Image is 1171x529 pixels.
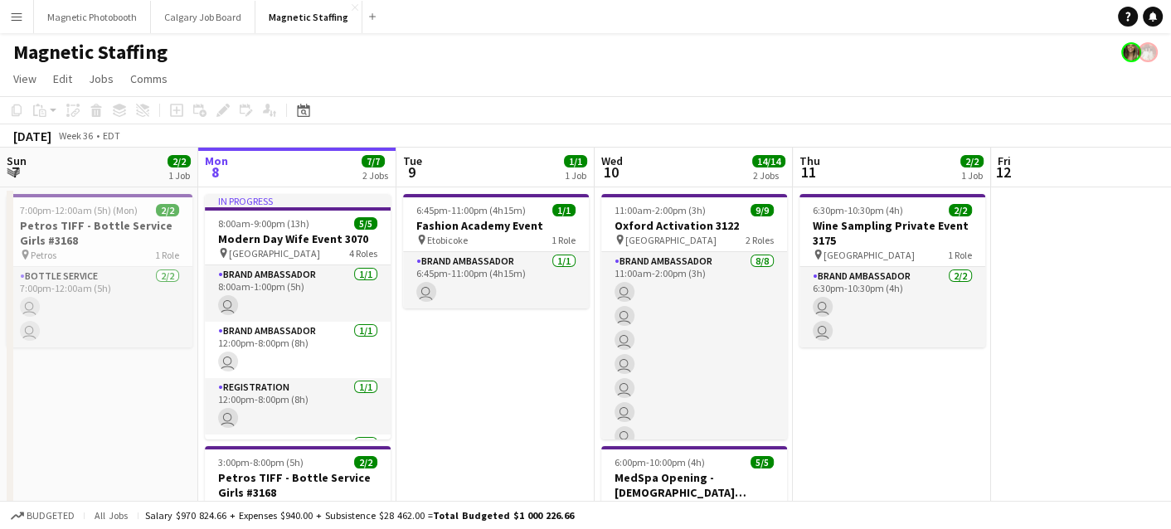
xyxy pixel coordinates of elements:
div: 1 Job [961,169,983,182]
app-card-role: Brand Ambassador8/811:00am-2:00pm (3h) [601,252,787,477]
span: 8 [202,163,228,182]
span: 6:30pm-10:30pm (4h) [813,204,903,216]
app-card-role: Bottle Service2/27:00pm-12:00am (5h) [7,267,192,347]
span: Jobs [89,71,114,86]
span: [GEOGRAPHIC_DATA] [824,249,915,261]
span: 14/14 [752,155,785,167]
div: In progress [205,194,391,207]
div: 1 Job [168,169,190,182]
span: Thu [799,153,820,168]
app-card-role: Brand Ambassador1/16:45pm-11:00pm (4h15m) [403,252,589,308]
span: 2/2 [168,155,191,167]
span: 5/5 [354,217,377,230]
span: 11 [797,163,820,182]
span: 1 Role [948,249,972,261]
span: 7 [4,163,27,182]
a: View [7,68,43,90]
span: Fri [998,153,1011,168]
h3: Wine Sampling Private Event 3175 [799,218,985,248]
h3: Fashion Academy Event [403,218,589,233]
span: [GEOGRAPHIC_DATA] [625,234,717,246]
span: 11:00am-2:00pm (3h) [615,204,706,216]
a: Comms [124,68,174,90]
div: 1 Job [565,169,586,182]
span: 2/2 [156,204,179,216]
span: 8:00am-9:00pm (13h) [218,217,309,230]
div: [DATE] [13,128,51,144]
span: 6:00pm-10:00pm (4h) [615,456,705,468]
span: Budgeted [27,510,75,522]
div: EDT [103,129,120,142]
app-card-role: Brand Ambassador2/26:30pm-10:30pm (4h) [799,267,985,347]
div: Salary $970 824.66 + Expenses $940.00 + Subsistence $28 462.00 = [145,509,574,522]
app-user-avatar: Kara & Monika [1138,42,1158,62]
button: Budgeted [8,507,77,525]
span: [GEOGRAPHIC_DATA] [229,247,320,260]
h3: MedSpa Opening - [DEMOGRAPHIC_DATA] Servers / Models [601,470,787,500]
h1: Magnetic Staffing [13,40,168,65]
button: Calgary Job Board [151,1,255,33]
app-card-role: Registration1/112:00pm-8:00pm (8h) [205,378,391,434]
span: 2/2 [960,155,984,167]
span: 3:00pm-8:00pm (5h) [218,456,304,468]
span: Tue [403,153,422,168]
div: 2 Jobs [753,169,785,182]
app-job-card: In progress8:00am-9:00pm (13h)5/5Modern Day Wife Event 3070 [GEOGRAPHIC_DATA]4 RolesBrand Ambassa... [205,194,391,439]
span: Total Budgeted $1 000 226.66 [433,509,574,522]
app-job-card: 11:00am-2:00pm (3h)9/9Oxford Activation 3122 [GEOGRAPHIC_DATA]2 RolesBrand Ambassador8/811:00am-2... [601,194,787,439]
app-card-role: Brand Ambassador2/2 [205,434,391,515]
span: Petros [31,249,56,261]
span: Week 36 [55,129,96,142]
span: 2/2 [949,204,972,216]
span: View [13,71,36,86]
h3: Oxford Activation 3122 [601,218,787,233]
app-job-card: 6:45pm-11:00pm (4h15m)1/1Fashion Academy Event Etobicoke1 RoleBrand Ambassador1/16:45pm-11:00pm (... [403,194,589,308]
span: Wed [601,153,623,168]
span: 12 [995,163,1011,182]
span: 1 Role [551,234,576,246]
app-job-card: 6:30pm-10:30pm (4h)2/2Wine Sampling Private Event 3175 [GEOGRAPHIC_DATA]1 RoleBrand Ambassador2/2... [799,194,985,347]
a: Jobs [82,68,120,90]
span: Etobicoke [427,234,468,246]
span: 2 Roles [746,234,774,246]
span: All jobs [91,509,131,522]
span: 1/1 [564,155,587,167]
span: 2/2 [354,456,377,468]
a: Edit [46,68,79,90]
button: Magnetic Staffing [255,1,362,33]
app-job-card: 7:00pm-12:00am (5h) (Mon)2/2Petros TIFF - Bottle Service Girls #3168 Petros1 RoleBottle Service2/... [7,194,192,347]
h3: Modern Day Wife Event 3070 [205,231,391,246]
h3: Petros TIFF - Bottle Service Girls #3168 [7,218,192,248]
app-user-avatar: Bianca Fantauzzi [1121,42,1141,62]
span: 1/1 [552,204,576,216]
span: Mon [205,153,228,168]
span: 10 [599,163,623,182]
button: Magnetic Photobooth [34,1,151,33]
span: Sun [7,153,27,168]
span: 6:45pm-11:00pm (4h15m) [416,204,526,216]
span: Edit [53,71,72,86]
app-card-role: Brand Ambassador1/18:00am-1:00pm (5h) [205,265,391,322]
span: 7:00pm-12:00am (5h) (Mon) [20,204,138,216]
span: 4 Roles [349,247,377,260]
span: 9 [401,163,422,182]
span: 7/7 [362,155,385,167]
span: Comms [130,71,168,86]
span: 5/5 [751,456,774,468]
span: 9/9 [751,204,774,216]
span: 1 Role [155,249,179,261]
app-card-role: Brand Ambassador1/112:00pm-8:00pm (8h) [205,322,391,378]
div: 2 Jobs [362,169,388,182]
h3: Petros TIFF - Bottle Service Girls #3168 [205,470,391,500]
